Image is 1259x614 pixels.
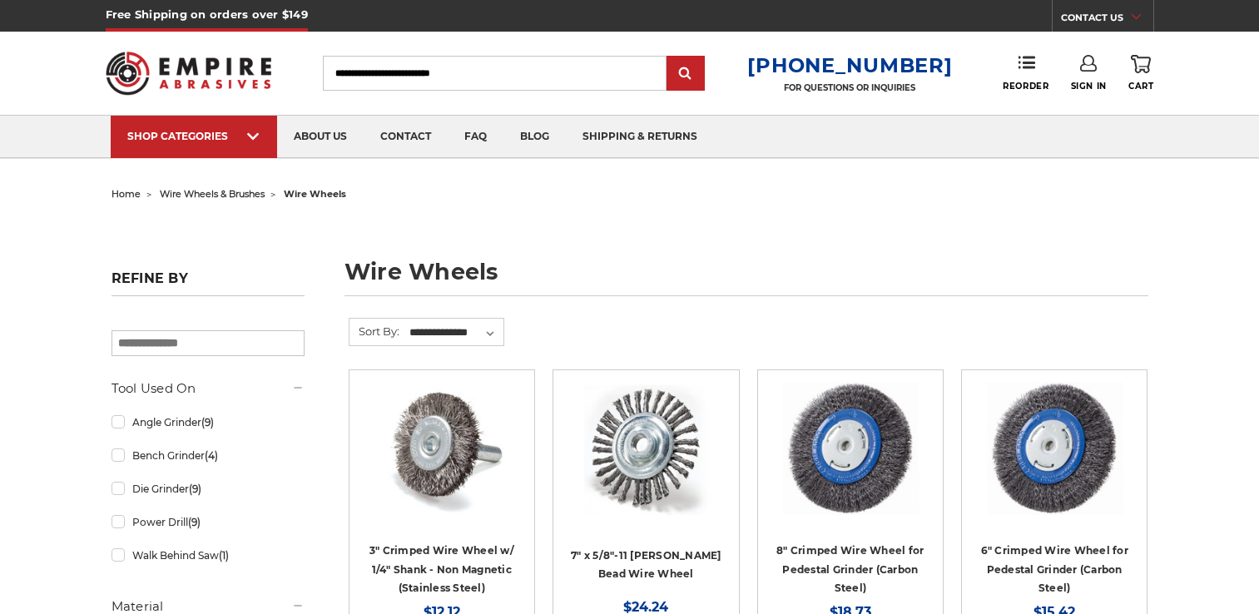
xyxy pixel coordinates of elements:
a: Bench Grinder [112,441,305,470]
a: blog [503,116,566,158]
a: wire wheels & brushes [160,188,265,200]
a: 6" Crimped Wire Wheel for Pedestal Grinder (Carbon Steel) [981,544,1128,594]
img: 7" x 5/8"-11 Stringer Bead Wire Wheel [579,382,712,515]
a: 8" Crimped Wire Wheel for Pedestal Grinder (Carbon Steel) [776,544,924,594]
a: home [112,188,141,200]
a: CONTACT US [1061,8,1153,32]
a: 3" Crimped Wire Wheel w/ 1/4" Shank - Non Magnetic (Stainless Steel) [369,544,514,594]
a: about us [277,116,364,158]
a: Reorder [1003,55,1048,91]
img: 6" Crimped Wire Wheel for Pedestal Grinder [984,382,1124,515]
a: 8" Crimped Wire Wheel for Pedestal Grinder [770,382,931,543]
span: (9) [188,516,201,528]
label: Sort By: [349,319,399,344]
a: Die Grinder [112,474,305,503]
div: SHOP CATEGORIES [127,130,260,142]
img: Crimped Wire Wheel with Shank Non Magnetic [375,382,508,515]
span: wire wheels [284,188,346,200]
a: faq [448,116,503,158]
span: (9) [201,416,214,428]
h5: Tool Used On [112,379,305,399]
a: [PHONE_NUMBER] [747,53,952,77]
a: 7" x 5/8"-11 [PERSON_NAME] Bead Wire Wheel [571,549,721,581]
a: Power Drill [112,508,305,537]
a: Angle Grinder [112,408,305,437]
p: FOR QUESTIONS OR INQUIRIES [747,82,952,93]
input: Submit [669,57,702,91]
span: (1) [219,549,229,562]
span: Sign In [1071,81,1107,92]
img: 8" Crimped Wire Wheel for Pedestal Grinder [781,382,920,515]
span: (4) [205,449,218,462]
a: contact [364,116,448,158]
a: 7" x 5/8"-11 Stringer Bead Wire Wheel [565,382,726,543]
a: shipping & returns [566,116,714,158]
h5: Refine by [112,270,305,296]
a: Cart [1128,55,1153,92]
select: Sort By: [407,320,503,345]
a: Walk Behind Saw [112,541,305,570]
span: (9) [189,483,201,495]
a: 6" Crimped Wire Wheel for Pedestal Grinder [974,382,1135,543]
img: Empire Abrasives [106,41,272,106]
h1: wire wheels [344,260,1148,296]
a: Crimped Wire Wheel with Shank Non Magnetic [361,382,523,543]
span: Reorder [1003,81,1048,92]
span: Cart [1128,81,1153,92]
